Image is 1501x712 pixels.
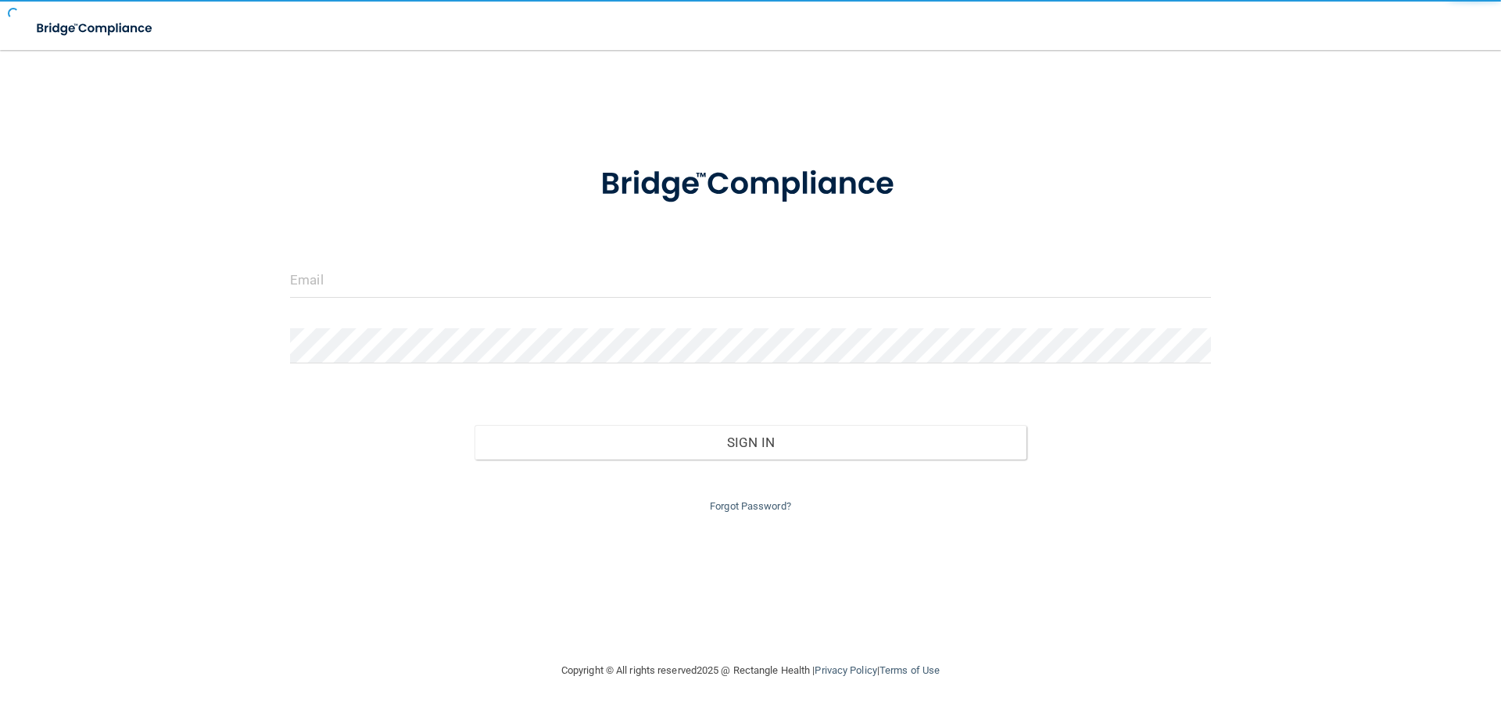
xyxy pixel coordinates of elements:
img: bridge_compliance_login_screen.278c3ca4.svg [23,13,167,45]
a: Forgot Password? [710,500,791,512]
button: Sign In [475,425,1027,460]
img: bridge_compliance_login_screen.278c3ca4.svg [568,144,933,225]
a: Terms of Use [879,664,940,676]
input: Email [290,263,1211,298]
a: Privacy Policy [815,664,876,676]
div: Copyright © All rights reserved 2025 @ Rectangle Health | | [465,646,1036,696]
